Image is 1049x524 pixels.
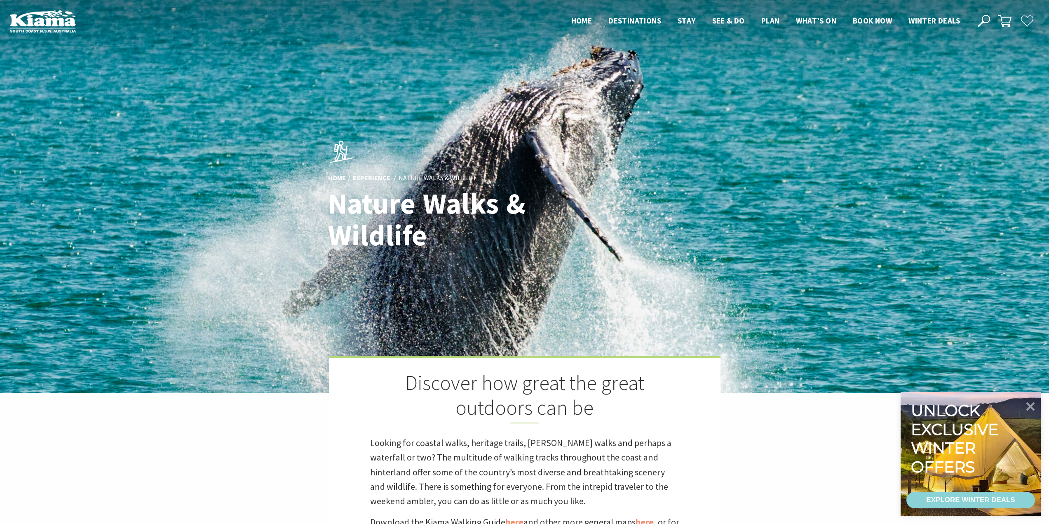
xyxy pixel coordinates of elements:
span: Stay [678,16,696,26]
a: Experience [353,174,390,183]
span: Book now [853,16,892,26]
div: Unlock exclusive winter offers [911,401,1002,476]
h1: Nature Walks & Wildlife [328,188,561,251]
a: Home [328,174,346,183]
li: Nature Walks & Wildlife [399,173,477,183]
div: EXPLORE WINTER DEALS [926,492,1015,508]
span: Winter Deals [908,16,960,26]
span: What’s On [796,16,836,26]
p: Looking for coastal walks, heritage trails, [PERSON_NAME] walks and perhaps a waterfall or two? T... [370,436,679,508]
a: EXPLORE WINTER DEALS [906,492,1035,508]
span: Home [571,16,592,26]
span: Plan [761,16,780,26]
span: See & Do [712,16,745,26]
nav: Main Menu [563,14,968,28]
h2: Discover how great the great outdoors can be [370,371,679,423]
span: Destinations [608,16,661,26]
img: Kiama Logo [10,10,76,33]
